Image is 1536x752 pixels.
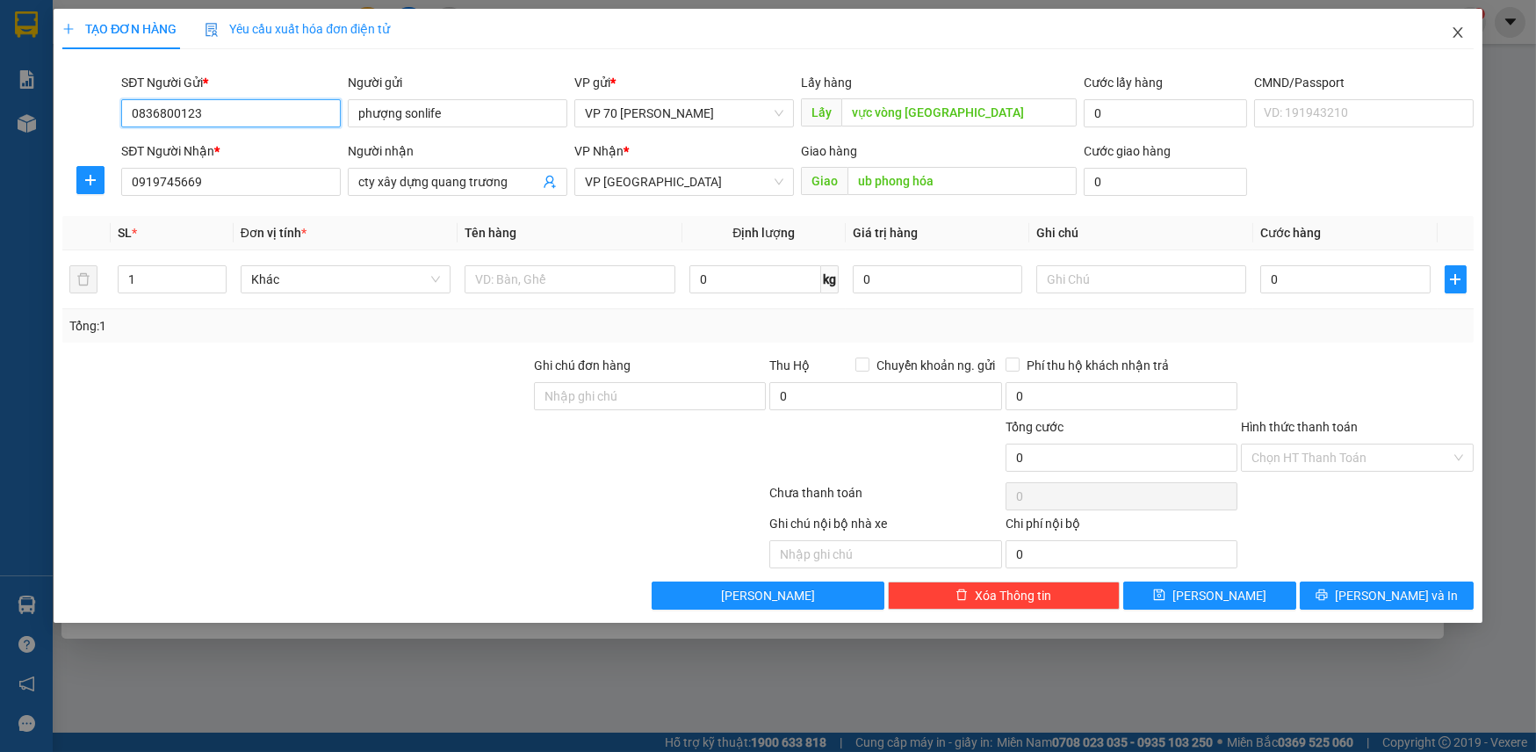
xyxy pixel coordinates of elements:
button: plus [1445,265,1467,293]
input: Ghi chú đơn hàng [534,382,766,410]
button: Close [1433,9,1482,58]
span: [PERSON_NAME] và In [1335,586,1458,605]
span: VP Quảng Bình [585,169,783,195]
span: Lấy [801,98,841,127]
span: Tổng cước [1006,420,1064,434]
span: Cước hàng [1260,226,1321,240]
span: Giá trị hàng [853,226,918,240]
span: save [1153,589,1165,603]
span: Yêu cầu xuất hóa đơn điện tử [205,22,390,36]
span: Đơn vị tính [241,226,306,240]
span: VP 70 Nguyễn Hoàng [585,100,783,127]
span: plus [62,23,75,35]
div: SĐT Người Gửi [121,73,341,92]
span: plus [1446,272,1466,286]
div: Người gửi [348,73,567,92]
span: Chuyển khoản ng. gửi [869,356,1002,375]
span: user-add [543,175,557,189]
span: Định lượng [732,226,795,240]
input: 0 [853,265,1022,293]
button: [PERSON_NAME] [652,582,883,610]
label: Cước giao hàng [1084,144,1171,158]
span: Giao [801,167,847,195]
button: plus [76,166,105,194]
th: Ghi chú [1029,216,1254,250]
div: Ghi chú nội bộ nhà xe [769,514,1001,540]
div: Chi phí nội bộ [1006,514,1237,540]
button: delete [69,265,97,293]
img: icon [205,23,219,37]
input: Cước giao hàng [1084,168,1246,196]
div: Chưa thanh toán [768,483,1004,514]
span: close [1451,25,1465,40]
button: save[PERSON_NAME] [1123,582,1296,610]
span: Lấy hàng [801,76,852,90]
span: SL [118,226,132,240]
span: printer [1316,589,1328,603]
span: Tên hàng [465,226,516,240]
span: TẠO ĐƠN HÀNG [62,22,177,36]
span: Phí thu hộ khách nhận trả [1020,356,1176,375]
div: VP gửi [574,73,794,92]
span: [PERSON_NAME] [1172,586,1266,605]
input: Ghi Chú [1036,265,1247,293]
span: [PERSON_NAME] [721,586,815,605]
span: Khác [251,266,441,293]
input: Nhập ghi chú [769,540,1001,568]
button: printer[PERSON_NAME] và In [1300,582,1473,610]
button: deleteXóa Thông tin [888,582,1120,610]
div: CMND/Passport [1254,73,1474,92]
input: Dọc đường [847,167,1077,195]
label: Ghi chú đơn hàng [534,358,631,372]
input: Cước lấy hàng [1084,99,1246,127]
label: Hình thức thanh toán [1241,420,1358,434]
span: Xóa Thông tin [975,586,1051,605]
span: kg [821,265,839,293]
span: Giao hàng [801,144,857,158]
span: plus [77,173,104,187]
label: Cước lấy hàng [1084,76,1163,90]
span: delete [955,589,968,603]
div: Tổng: 1 [69,316,593,336]
div: Người nhận [348,141,567,161]
span: Thu Hộ [769,358,810,372]
div: SĐT Người Nhận [121,141,341,161]
input: Dọc đường [841,98,1077,127]
input: VD: Bàn, Ghế [465,265,675,293]
span: VP Nhận [574,144,624,158]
